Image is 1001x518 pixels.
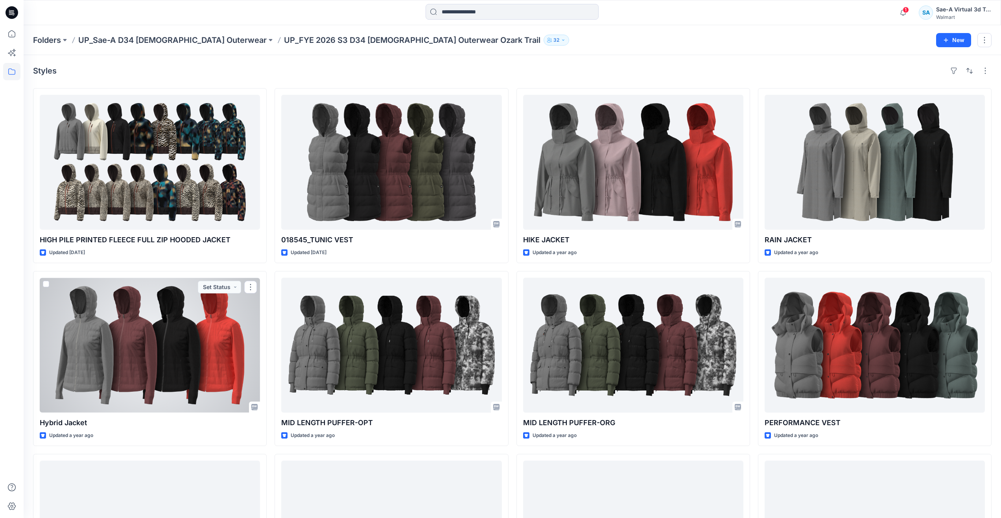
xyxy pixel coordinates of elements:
[919,6,933,20] div: SA
[774,249,818,257] p: Updated a year ago
[78,35,267,46] a: UP_Sae-A D34 [DEMOGRAPHIC_DATA] Outerwear
[40,278,260,413] a: Hybrid Jacket
[765,95,985,230] a: RAIN JACKET
[765,234,985,245] p: RAIN JACKET
[523,417,743,428] p: MID LENGTH PUFFER-ORG
[284,35,540,46] p: UP_FYE 2026 S3 D34 [DEMOGRAPHIC_DATA] Outerwear Ozark Trail
[936,33,971,47] button: New
[523,95,743,230] a: HIKE JACKET
[40,95,260,230] a: HIGH PILE PRINTED FLEECE FULL ZIP HOODED JACKET
[291,249,326,257] p: Updated [DATE]
[523,234,743,245] p: HIKE JACKET
[774,431,818,440] p: Updated a year ago
[533,249,577,257] p: Updated a year ago
[523,278,743,413] a: MID LENGTH PUFFER-ORG
[936,5,991,14] div: Sae-A Virtual 3d Team
[903,7,909,13] span: 1
[49,431,93,440] p: Updated a year ago
[281,278,501,413] a: MID LENGTH PUFFER-OPT
[33,66,57,76] h4: Styles
[281,95,501,230] a: 018545_TUNIC VEST
[765,278,985,413] a: PERFORMANCE VEST
[281,417,501,428] p: MID LENGTH PUFFER-OPT
[291,431,335,440] p: Updated a year ago
[765,417,985,428] p: PERFORMANCE VEST
[40,417,260,428] p: Hybrid Jacket
[544,35,569,46] button: 32
[281,234,501,245] p: 018545_TUNIC VEST
[49,249,85,257] p: Updated [DATE]
[936,14,991,20] div: Walmart
[40,234,260,245] p: HIGH PILE PRINTED FLEECE FULL ZIP HOODED JACKET
[533,431,577,440] p: Updated a year ago
[553,36,559,44] p: 32
[33,35,61,46] a: Folders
